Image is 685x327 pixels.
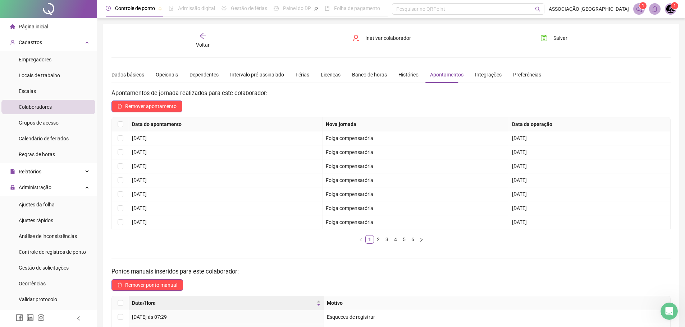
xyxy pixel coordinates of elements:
[19,120,59,126] span: Grupos de acesso
[111,71,144,79] div: Dados básicos
[132,177,147,183] span: [DATE]
[19,184,51,190] span: Administração
[512,135,527,141] span: [DATE]
[512,177,527,183] span: [DATE]
[419,238,424,242] span: right
[314,6,318,11] span: pushpin
[178,5,215,11] span: Admissão digital
[512,163,527,169] span: [DATE]
[553,34,567,42] span: Salvar
[365,235,374,244] li: 1
[10,169,15,174] span: file
[156,71,178,79] div: Opcionais
[324,310,671,324] td: Esqueceu de registrar
[19,202,55,207] span: Ajustes da folha
[16,314,23,321] span: facebook
[357,235,365,244] li: Página anterior
[19,169,41,174] span: Relatórios
[37,314,45,321] span: instagram
[323,117,509,131] th: Nova jornada
[321,71,341,79] div: Licenças
[199,32,206,39] span: arrow-left
[111,89,671,98] h3: Apontamentos de jornada realizados para este colaborador:
[132,205,147,211] span: [DATE]
[19,39,42,45] span: Cadastros
[352,34,360,42] span: user-delete
[19,73,60,78] span: Locais de trabalho
[296,71,309,79] div: Férias
[430,71,463,79] div: Apontamentos
[512,191,527,197] span: [DATE]
[365,34,411,42] span: Inativar colaborador
[27,314,34,321] span: linkedin
[400,235,408,244] li: 5
[671,2,678,9] sup: Atualize o seu contato no menu Meus Dados
[665,4,676,14] img: 38118
[196,42,210,48] span: Voltar
[639,2,647,9] sup: 1
[391,235,400,244] li: 4
[325,6,330,11] span: book
[125,281,177,289] span: Remover ponto manual
[652,6,658,12] span: bell
[366,235,374,243] a: 1
[549,5,629,13] span: ASSOCIAÇÃO [GEOGRAPHIC_DATA]
[392,235,399,243] a: 4
[115,5,155,11] span: Controle de ponto
[117,104,122,109] span: delete
[19,218,53,223] span: Ajustes rápidos
[132,219,147,225] span: [DATE]
[323,159,509,173] td: Folga compensatória
[357,235,365,244] button: left
[111,101,182,112] button: Remover apontamento
[19,265,69,271] span: Gestão de solicitações
[475,71,502,79] div: Integrações
[106,6,111,11] span: clock-circle
[19,233,77,239] span: Análise de inconsistências
[323,187,509,201] td: Folga compensatória
[383,235,391,244] li: 3
[409,235,417,243] a: 6
[129,117,323,131] th: Data do apontamento
[132,191,147,197] span: [DATE]
[230,71,284,79] div: Intervalo pré-assinalado
[352,71,387,79] div: Banco de horas
[347,32,416,44] button: Inativar colaborador
[400,235,408,243] a: 5
[374,235,383,244] li: 2
[76,316,81,321] span: left
[642,3,644,8] span: 1
[374,235,382,243] a: 2
[19,24,48,29] span: Página inicial
[19,88,36,94] span: Escalas
[169,6,174,11] span: file-done
[132,135,147,141] span: [DATE]
[19,281,46,286] span: Ocorrências
[111,268,239,275] span: Pontos manuais inseridos para este colaborador:
[19,104,52,110] span: Colaboradores
[540,34,548,42] span: save
[509,117,671,131] th: Data da operação
[513,71,541,79] div: Preferências
[274,6,279,11] span: dashboard
[323,145,509,159] td: Folga compensatória
[19,296,57,302] span: Validar protocolo
[398,71,419,79] div: Histórico
[10,24,15,29] span: home
[117,282,122,288] span: delete
[19,136,69,141] span: Calendário de feriados
[512,149,527,155] span: [DATE]
[359,238,363,242] span: left
[535,32,573,44] button: Salvar
[10,40,15,45] span: user-add
[535,6,540,12] span: search
[661,303,678,320] iframe: Intercom live chat
[323,173,509,187] td: Folga compensatória
[334,5,380,11] span: Folha de pagamento
[19,151,55,157] span: Regras de horas
[408,235,417,244] li: 6
[512,205,527,211] span: [DATE]
[19,57,51,62] span: Empregadores
[222,6,227,11] span: sun
[417,235,426,244] li: Próxima página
